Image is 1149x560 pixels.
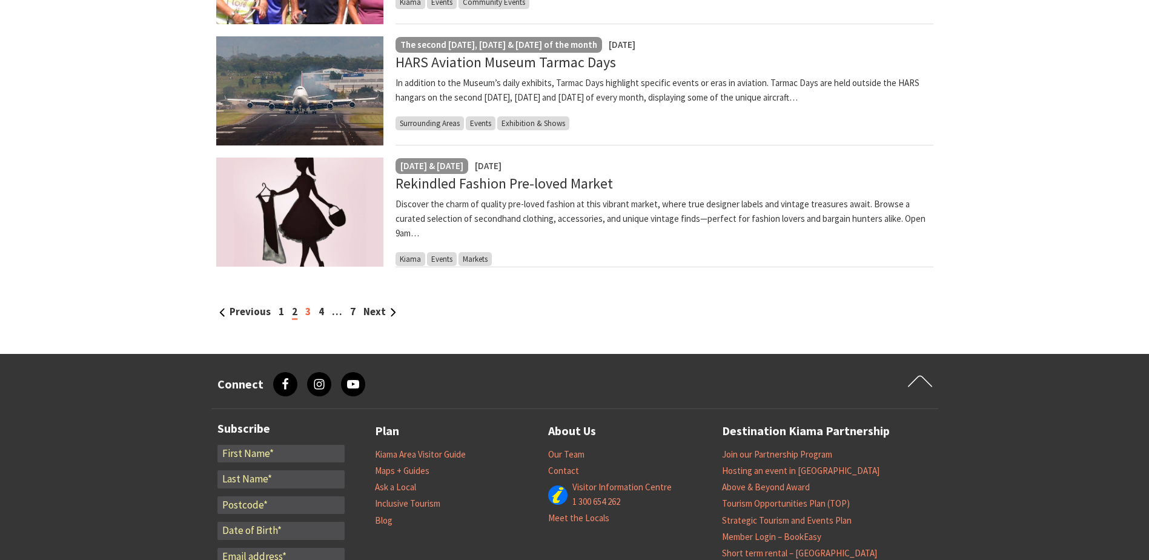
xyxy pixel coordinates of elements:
[319,305,324,318] a: 4
[400,38,597,52] p: The second [DATE], [DATE] & [DATE] of the month
[350,305,356,318] a: 7
[375,421,399,441] a: Plan
[396,252,425,266] span: Kiama
[219,305,271,318] a: Previous
[217,445,345,463] input: First Name*
[722,531,821,543] a: Member Login – BookEasy
[548,421,596,441] a: About Us
[216,36,383,145] img: This air craft holds the record for non stop flight from London to Sydney. Record set in August 198
[722,465,879,477] a: Hosting an event in [GEOGRAPHIC_DATA]
[396,76,933,105] p: In addition to the Museum’s daily exhibits, Tarmac Days highlight specific events or eras in avia...
[722,515,852,527] a: Strategic Tourism and Events Plan
[427,252,457,266] span: Events
[400,159,463,173] p: [DATE] & [DATE]
[375,481,416,493] a: Ask a Local
[475,160,502,172] span: [DATE]
[548,448,584,461] a: Our Team
[217,421,345,436] h3: Subscribe
[722,448,832,461] a: Join our Partnership Program
[279,305,284,318] a: 1
[363,305,396,318] a: Next
[217,470,345,488] input: Last Name*
[375,465,429,477] a: Maps + Guides
[722,498,850,510] a: Tourism Opportunities Plan (TOP)
[459,252,492,266] span: Markets
[497,116,569,130] span: Exhibition & Shows
[396,53,616,72] a: HARS Aviation Museum Tarmac Days
[375,448,466,461] a: Kiama Area Visitor Guide
[548,465,579,477] a: Contact
[572,496,620,508] a: 1 300 654 262
[216,158,383,267] img: fashion
[292,305,297,320] span: 2
[332,305,342,318] span: …
[609,39,635,50] span: [DATE]
[305,305,311,318] a: 3
[375,515,392,527] a: Blog
[396,174,613,193] a: Rekindled Fashion Pre-loved Market
[217,377,263,392] h3: Connect
[466,116,495,130] span: Events
[722,481,810,493] a: Above & Beyond Award
[548,512,609,524] a: Meet the Locals
[722,421,890,441] a: Destination Kiama Partnership
[217,496,345,515] input: Postcode*
[375,498,440,510] a: Inclusive Tourism
[572,481,672,493] a: Visitor Information Centre
[396,116,464,130] span: Surrounding Areas
[217,522,345,540] input: Date of Birth*
[396,197,933,241] p: Discover the charm of quality pre-loved fashion at this vibrant market, where true designer label...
